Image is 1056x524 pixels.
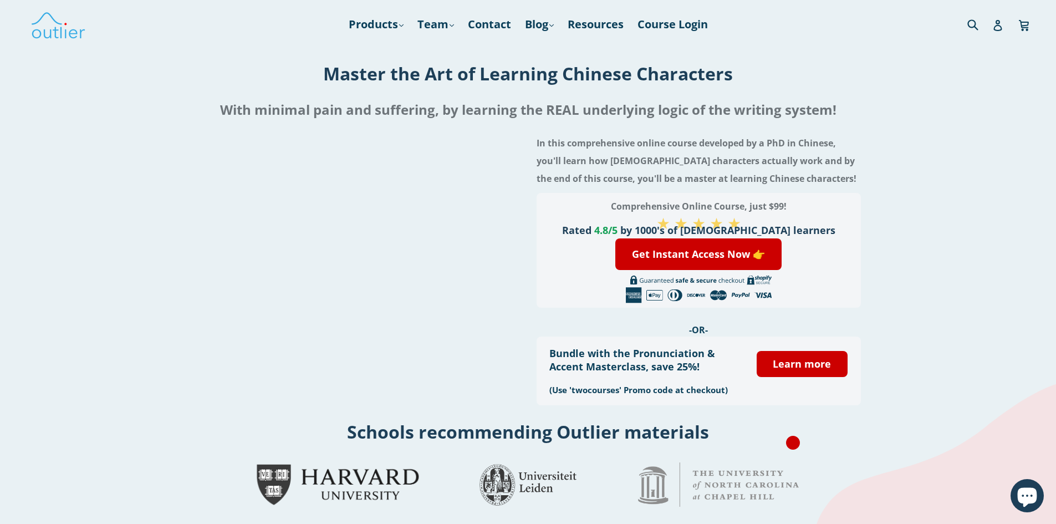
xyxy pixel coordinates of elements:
[343,14,409,34] a: Products
[615,238,782,270] a: Get Instant Access Now 👉
[632,14,713,34] a: Course Login
[462,14,517,34] a: Contact
[562,223,591,237] span: Rated
[689,324,708,336] span: -OR-
[757,351,848,377] a: Learn more
[562,14,629,34] a: Resources
[537,134,861,187] h4: In this comprehensive online course developed by a PhD in Chinese, you'll learn how [DEMOGRAPHIC_...
[549,197,848,215] h3: Comprehensive Online Course, just $99!
[594,223,618,237] span: 4.8/5
[412,14,460,34] a: Team
[196,129,520,311] iframe: Embedded Youtube Video
[965,13,995,35] input: Search
[549,347,740,373] h3: Bundle with the Pronunciation & Accent Masterclass, save 25%!
[549,384,740,395] h3: (Use 'twocourses' Promo code at checkout)
[656,212,741,233] span: ★ ★ ★ ★ ★
[620,223,835,237] span: by 1000's of [DEMOGRAPHIC_DATA] learners
[30,8,86,40] img: Outlier Linguistics
[1007,479,1047,515] inbox-online-store-chat: Shopify online store chat
[519,14,559,34] a: Blog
